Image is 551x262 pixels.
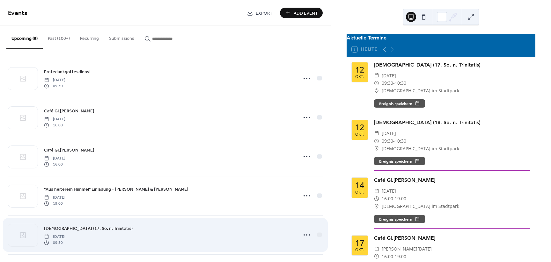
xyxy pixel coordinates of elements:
span: [DATE] [44,234,65,240]
div: Okt. [355,75,364,79]
span: 09:30 [44,240,65,245]
div: Café Gl.[PERSON_NAME] [374,176,530,184]
span: Export [256,10,273,17]
div: ​ [374,87,379,95]
span: Erntedankgottesdienst [44,69,91,75]
div: ​ [374,187,379,195]
span: [DATE] [44,195,65,201]
button: Add Event [280,8,323,18]
span: [DATE] [382,187,396,195]
span: 09:30 [382,137,393,145]
span: [DATE] [44,77,65,83]
span: 10:30 [395,79,406,87]
div: 14 [355,181,364,189]
span: Add Event [294,10,318,17]
div: ​ [374,137,379,145]
a: Export [242,8,277,18]
span: 19:00 [395,253,406,260]
span: [DEMOGRAPHIC_DATA] im Stadtpark [382,202,459,210]
span: 09:30 [44,83,65,89]
span: - [393,79,395,87]
div: Okt. [355,248,364,252]
div: ​ [374,253,379,260]
a: [DEMOGRAPHIC_DATA] (17. So. n. Trinitatis) [44,225,133,232]
div: ​ [374,130,379,137]
button: Upcoming (9) [6,26,43,49]
span: - [393,253,395,260]
span: [PERSON_NAME][DATE] [382,245,432,253]
span: 10:30 [395,137,406,145]
button: Ereignis speichern [374,215,425,223]
span: Café Gl.[PERSON_NAME] [44,108,94,115]
div: Okt. [355,190,364,195]
div: ​ [374,72,379,80]
div: ​ [374,145,379,152]
span: [DEMOGRAPHIC_DATA] im Stadtpark [382,145,459,152]
span: [DEMOGRAPHIC_DATA] im Stadtpark [382,87,459,95]
div: ​ [374,79,379,87]
span: [DATE] [382,72,396,80]
button: Ereignis speichern [374,99,425,108]
div: 12 [355,66,364,74]
span: 19:00 [395,195,406,202]
button: Past (100+) [43,26,75,48]
span: [DATE] [44,117,65,122]
a: "Aus heiterem Himmel" Einladung - [PERSON_NAME] & [PERSON_NAME] [44,186,188,193]
span: [DATE] [44,156,65,161]
span: [DEMOGRAPHIC_DATA] (17. So. n. Trinitatis) [44,225,133,232]
div: 12 [355,123,364,131]
button: Ereignis speichern [374,157,425,165]
a: Erntedankgottesdienst [44,68,91,75]
span: 16:00 [382,195,393,202]
div: Café Gl.[PERSON_NAME] [374,234,530,242]
div: Aktuelle Termine [347,34,535,42]
span: 16:00 [382,253,393,260]
div: ​ [374,245,379,253]
span: 16:00 [44,122,65,128]
button: Recurring [75,26,104,48]
span: - [393,195,395,202]
div: ​ [374,195,379,202]
div: ​ [374,202,379,210]
span: 19:00 [44,201,65,206]
div: [DEMOGRAPHIC_DATA] (18. So. n. Trinitatis) [374,119,530,126]
div: 17 [355,239,364,247]
span: 16:00 [44,161,65,167]
span: 09:30 [382,79,393,87]
span: - [393,137,395,145]
div: Okt. [355,132,364,137]
span: Events [8,7,27,19]
button: Submissions [104,26,139,48]
div: [DEMOGRAPHIC_DATA] (17. So. n. Trinitatis) [374,61,530,69]
a: Café Gl.[PERSON_NAME] [44,107,94,115]
a: Café Gl.[PERSON_NAME] [44,146,94,154]
span: [DATE] [382,130,396,137]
